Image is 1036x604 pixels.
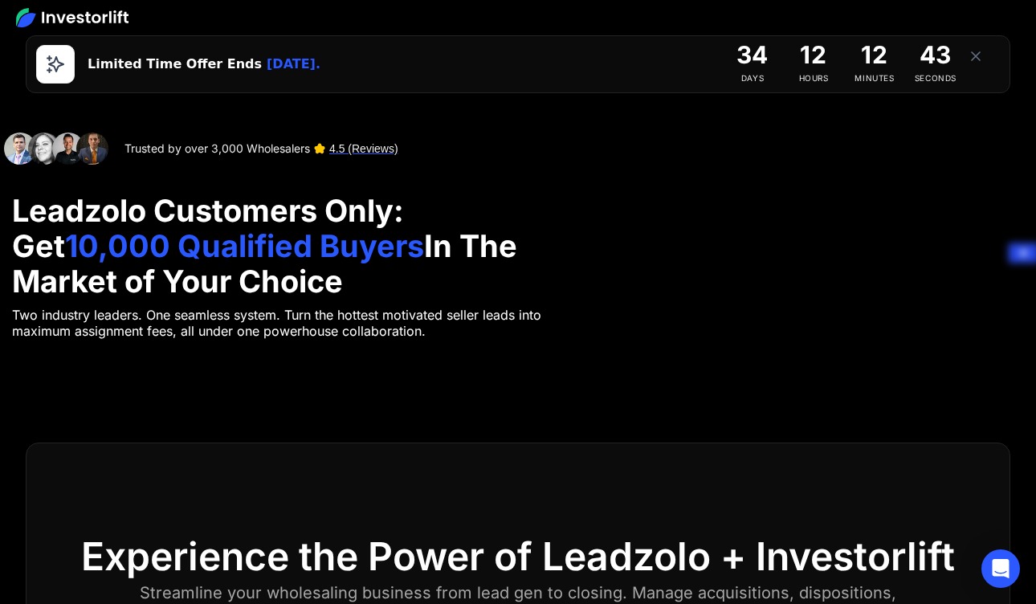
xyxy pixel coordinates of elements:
[267,56,320,71] strong: [DATE].
[727,43,778,67] div: 34
[65,227,424,264] span: 10,000 Qualified Buyers
[124,141,310,157] div: Trusted by over 3,000 Wholesalers
[12,193,569,299] h1: Leadzolo Customers Only: Get In The Market of Your Choice
[788,43,839,67] div: 12
[329,141,398,157] a: 4.5 (Reviews)
[12,307,569,339] p: Two industry leaders. One seamless system. Turn the hottest motivated seller leads into maximum a...
[910,43,961,67] div: 43
[727,70,778,86] div: Days
[981,549,1020,588] div: Open Intercom Messenger
[849,70,900,86] div: Minutes
[81,533,955,580] div: Experience the Power of Leadzolo + Investorlift
[910,70,961,86] div: Seconds
[788,70,839,86] div: Hours
[849,43,900,67] div: 12
[88,55,262,74] div: Limited Time Offer Ends
[314,143,325,154] img: Star image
